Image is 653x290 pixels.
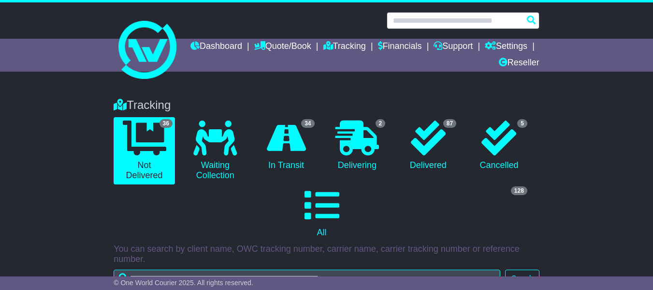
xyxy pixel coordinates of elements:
span: 128 [511,186,527,195]
a: 2 Delivering [327,117,388,174]
span: 36 [160,119,173,128]
span: 5 [517,119,527,128]
a: Tracking [323,39,366,55]
p: You can search by client name, OWC tracking number, carrier name, carrier tracking number or refe... [114,244,539,265]
a: Dashboard [190,39,242,55]
span: 87 [443,119,456,128]
a: Support [434,39,473,55]
a: 87 Delivered [397,117,459,174]
div: Tracking [109,98,544,112]
span: 34 [301,119,314,128]
a: 34 In Transit [256,117,317,174]
button: Search [505,270,539,287]
a: Financials [378,39,422,55]
a: Settings [485,39,527,55]
a: Waiting Collection [185,117,246,184]
span: © One World Courier 2025. All rights reserved. [114,279,253,287]
a: 5 Cancelled [468,117,530,174]
a: Quote/Book [254,39,311,55]
a: 128 All [114,184,530,242]
a: Reseller [499,55,539,72]
a: 36 Not Delivered [114,117,175,184]
span: 2 [376,119,386,128]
